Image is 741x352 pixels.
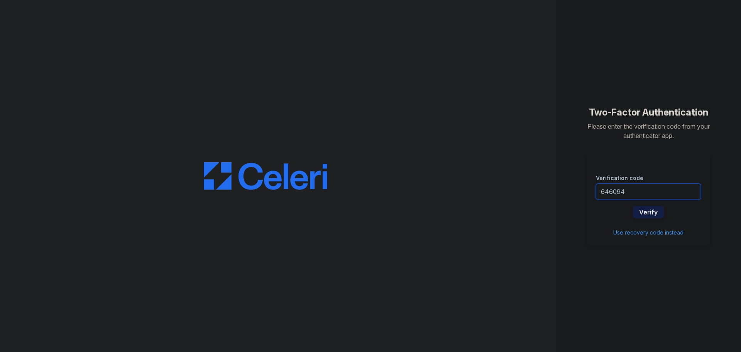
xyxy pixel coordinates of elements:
input: Enter 6-digit code [596,184,701,200]
h1: Two-Factor Authentication [587,106,710,119]
p: Please enter the verification code from your authenticator app. [587,122,710,140]
label: Verification code [596,174,643,182]
img: CE_Logo_Blue-a8612792a0a2168367f1c8372b55b34899dd931a85d93a1a3d3e32e68fde9ad4.png [204,162,327,190]
button: Verify [633,206,664,218]
a: Use recovery code instead [613,229,683,236]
